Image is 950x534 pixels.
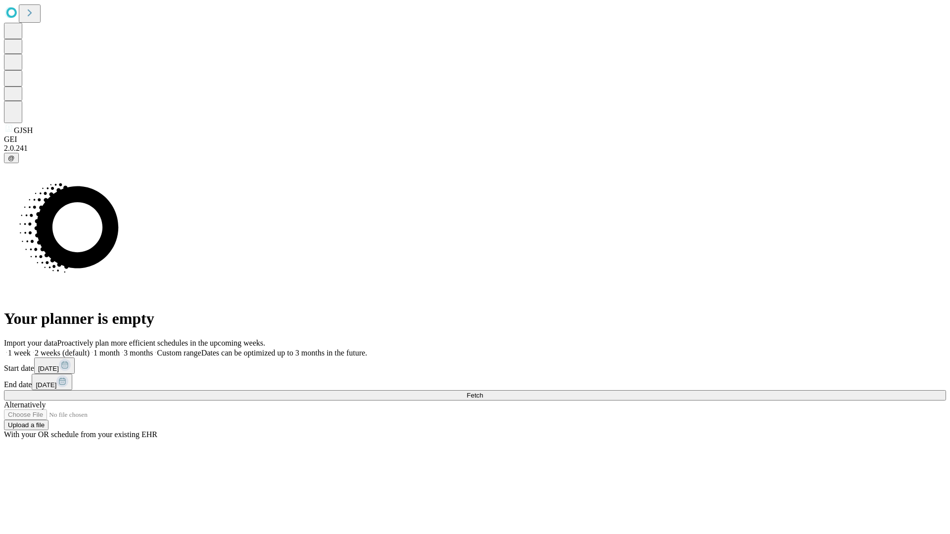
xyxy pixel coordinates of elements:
span: With your OR schedule from your existing EHR [4,430,157,439]
div: End date [4,374,946,390]
span: Fetch [467,392,483,399]
button: Fetch [4,390,946,400]
div: 2.0.241 [4,144,946,153]
div: GEI [4,135,946,144]
span: [DATE] [38,365,59,372]
h1: Your planner is empty [4,310,946,328]
span: 1 week [8,349,31,357]
span: [DATE] [36,381,56,389]
span: Import your data [4,339,57,347]
span: Alternatively [4,400,46,409]
span: 3 months [124,349,153,357]
span: Proactively plan more efficient schedules in the upcoming weeks. [57,339,265,347]
span: GJSH [14,126,33,134]
span: @ [8,154,15,162]
div: Start date [4,357,946,374]
span: 1 month [94,349,120,357]
button: @ [4,153,19,163]
span: Dates can be optimized up to 3 months in the future. [201,349,367,357]
span: 2 weeks (default) [35,349,90,357]
button: Upload a file [4,420,48,430]
span: Custom range [157,349,201,357]
button: [DATE] [32,374,72,390]
button: [DATE] [34,357,75,374]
